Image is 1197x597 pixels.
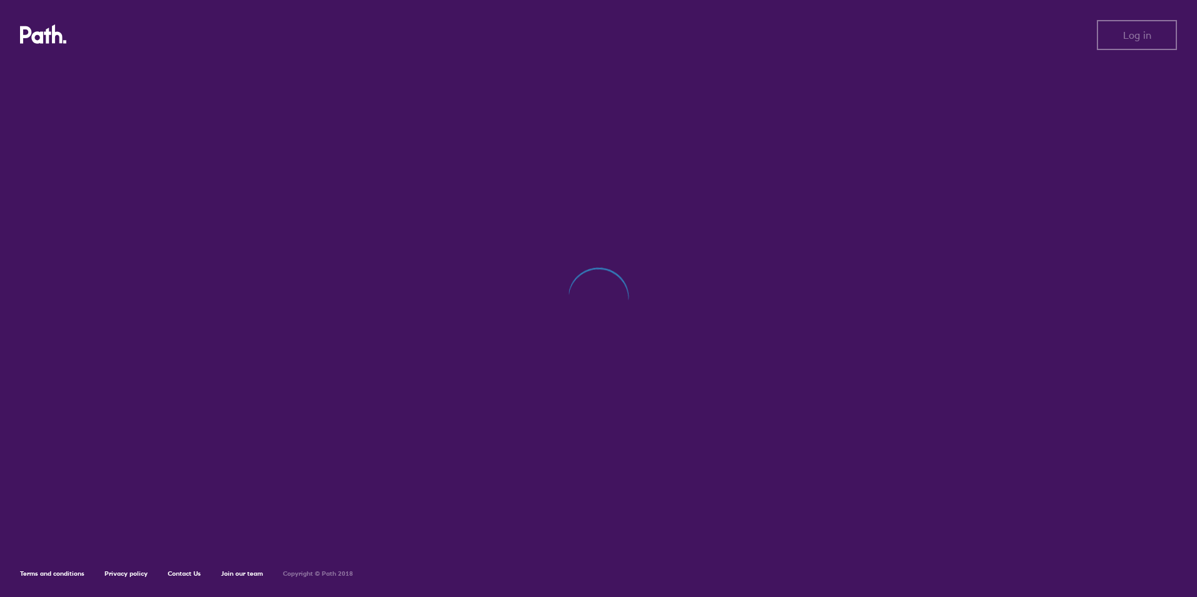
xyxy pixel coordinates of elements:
[1097,20,1177,50] button: Log in
[168,569,201,578] a: Contact Us
[1123,29,1151,41] span: Log in
[105,569,148,578] a: Privacy policy
[20,569,85,578] a: Terms and conditions
[283,570,353,578] h6: Copyright © Path 2018
[221,569,263,578] a: Join our team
